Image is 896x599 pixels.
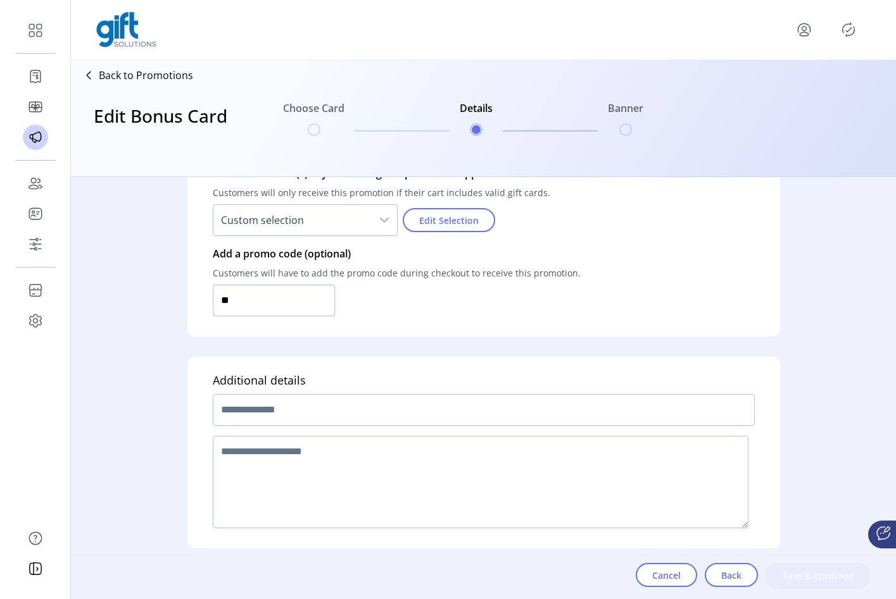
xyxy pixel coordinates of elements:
span: Custom selection [213,205,372,235]
h6: Details [460,101,493,123]
button: Back [705,563,758,587]
button: Edit Selection [403,208,495,232]
p: Customers will only receive this promotion if their cart includes valid gift cards. [213,181,550,204]
p: Back to Promotions [99,68,193,83]
div: dropdown trigger [372,205,397,235]
span: Edit Selection [419,214,479,227]
button: Publisher Panel [838,20,859,40]
p: Customers will have to add the promo code during checkout to receive this promotion. [213,261,581,285]
span: Cancel [652,569,681,582]
span: Back [721,569,741,582]
h5: Additional details [213,372,306,389]
button: menu [794,20,814,40]
button: Cancel [636,563,697,587]
h3: Edit Bonus Card [94,102,227,154]
img: logo [96,12,156,47]
p: Add a promo code (optional) [213,246,581,261]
